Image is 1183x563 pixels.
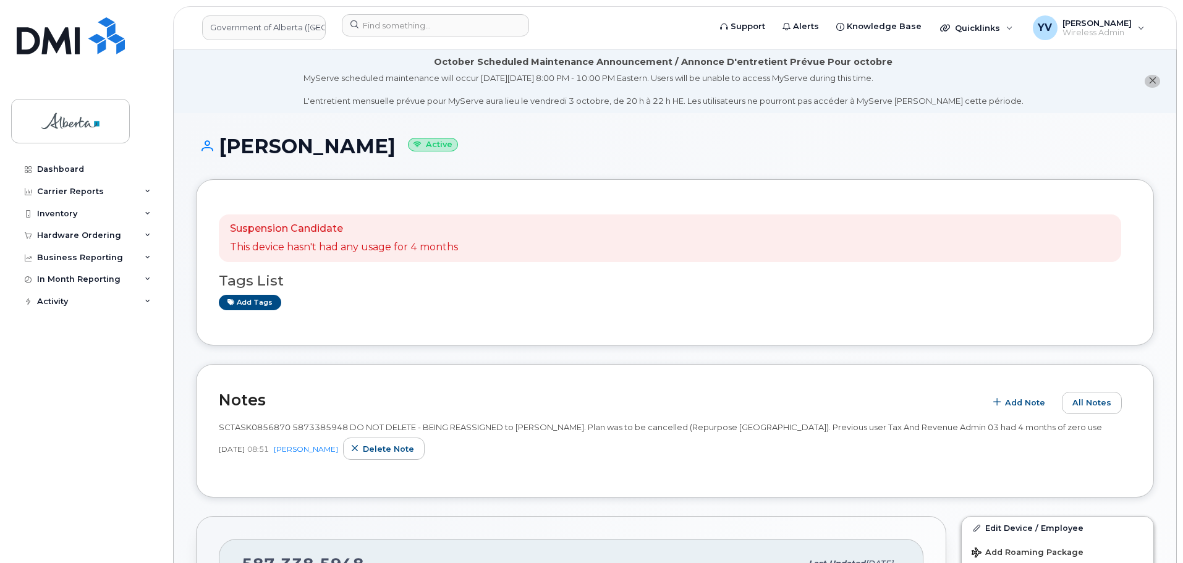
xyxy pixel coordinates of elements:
span: [DATE] [219,444,245,454]
a: [PERSON_NAME] [274,444,338,454]
button: All Notes [1062,392,1122,414]
p: This device hasn't had any usage for 4 months [230,240,458,255]
span: Add Roaming Package [972,548,1083,559]
span: Add Note [1005,397,1045,408]
h2: Notes [219,391,979,409]
p: Suspension Candidate [230,222,458,236]
div: MyServe scheduled maintenance will occur [DATE][DATE] 8:00 PM - 10:00 PM Eastern. Users will be u... [303,72,1024,107]
button: Add Note [985,392,1056,414]
button: Delete note [343,438,425,460]
small: Active [408,138,458,152]
a: Add tags [219,295,281,310]
a: Edit Device / Employee [962,517,1153,539]
span: SCTASK0856870 5873385948 DO NOT DELETE - BEING REASSIGNED to [PERSON_NAME]. Plan was to be cancel... [219,422,1102,432]
h1: [PERSON_NAME] [196,135,1154,157]
span: 08:51 [247,444,269,454]
button: close notification [1145,75,1160,88]
h3: Tags List [219,273,1131,289]
span: All Notes [1072,397,1111,408]
span: Delete note [363,443,414,455]
div: October Scheduled Maintenance Announcement / Annonce D'entretient Prévue Pour octobre [434,56,893,69]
